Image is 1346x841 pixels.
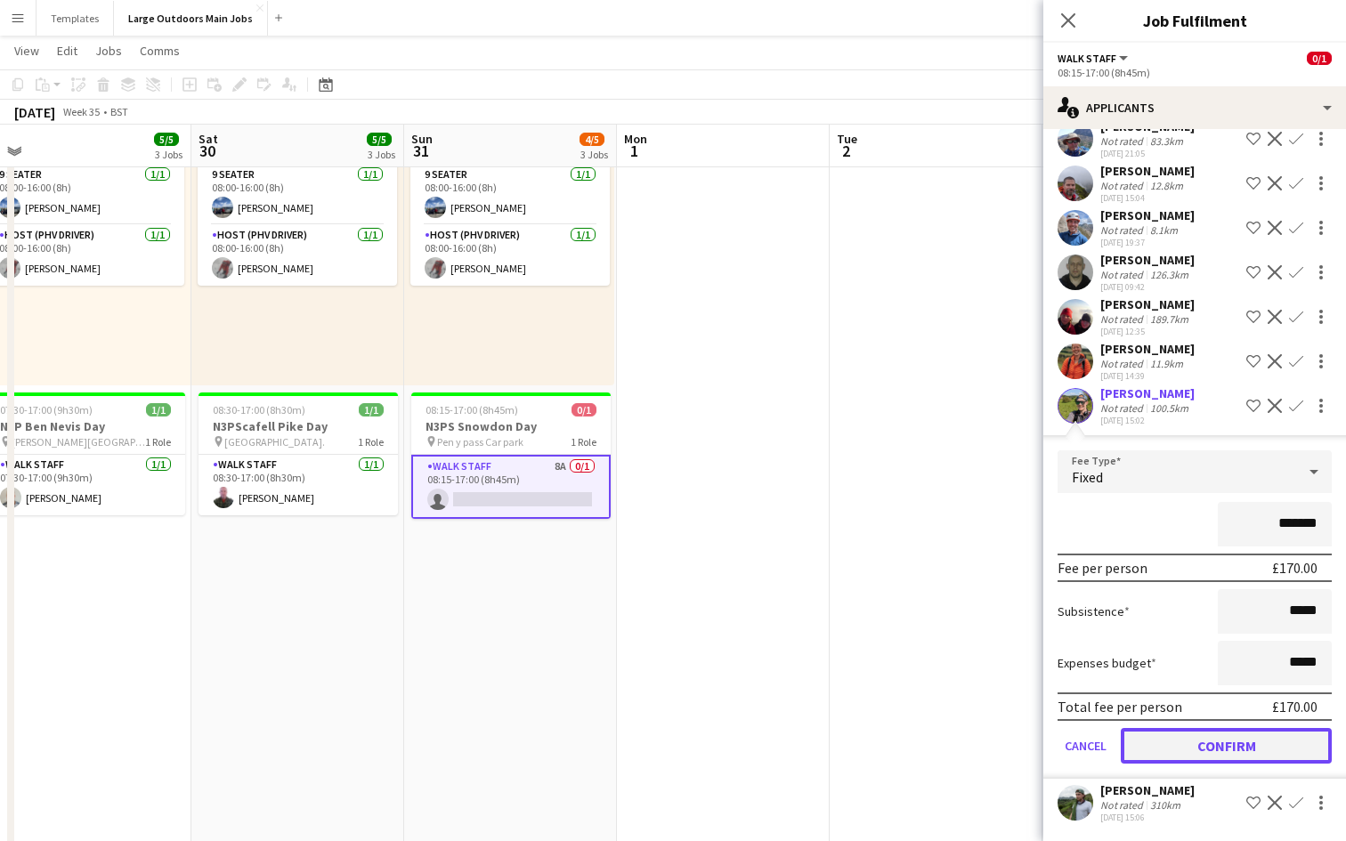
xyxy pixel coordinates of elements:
[367,133,392,146] span: 5/5
[1147,357,1187,370] div: 11.9km
[411,418,611,434] h3: N3PS Snowdon Day
[57,43,77,59] span: Edit
[59,105,103,118] span: Week 35
[358,435,384,449] span: 1 Role
[410,165,610,225] app-card-role: 9 Seater1/108:00-16:00 (8h)[PERSON_NAME]
[14,43,39,59] span: View
[410,122,610,286] app-job-card: 08:00-16:00 (8h)2/22 Roles9 Seater1/108:00-16:00 (8h)[PERSON_NAME]Host (PHV Driver)1/108:00-16:00...
[1100,223,1147,237] div: Not rated
[1100,357,1147,370] div: Not rated
[1272,559,1318,577] div: £170.00
[580,133,604,146] span: 4/5
[359,403,384,416] span: 1/1
[196,141,218,161] span: 30
[1058,66,1332,79] div: 08:15-17:00 (8h45m)
[1100,192,1195,204] div: [DATE] 15:04
[580,148,608,161] div: 3 Jobs
[1058,655,1156,671] label: Expenses budget
[1100,268,1147,281] div: Not rated
[834,141,857,161] span: 2
[1100,252,1195,268] div: [PERSON_NAME]
[1147,401,1192,415] div: 100.5km
[409,141,433,161] span: 31
[140,43,180,59] span: Comms
[1147,798,1184,812] div: 310km
[1272,698,1318,716] div: £170.00
[837,131,857,147] span: Tue
[621,141,647,161] span: 1
[12,435,145,449] span: [PERSON_NAME][GEOGRAPHIC_DATA]
[199,418,398,434] h3: N3PScafell Pike Day
[1147,223,1181,237] div: 8.1km
[199,455,398,515] app-card-role: Walk Staff1/108:30-17:00 (8h30m)[PERSON_NAME]
[50,39,85,62] a: Edit
[1100,207,1195,223] div: [PERSON_NAME]
[1100,281,1195,293] div: [DATE] 09:42
[410,225,610,286] app-card-role: Host (PHV Driver)1/108:00-16:00 (8h)[PERSON_NAME]
[1121,728,1332,764] button: Confirm
[368,148,395,161] div: 3 Jobs
[155,148,182,161] div: 3 Jobs
[1100,341,1195,357] div: [PERSON_NAME]
[198,122,397,286] app-job-card: 08:00-16:00 (8h)2/22 Roles9 Seater1/108:00-16:00 (8h)[PERSON_NAME]Host (PHV Driver)1/108:00-16:00...
[411,455,611,519] app-card-role: Walk Staff8A0/108:15-17:00 (8h45m)
[1100,782,1195,798] div: [PERSON_NAME]
[1058,698,1182,716] div: Total fee per person
[572,403,596,416] span: 0/1
[1100,163,1195,179] div: [PERSON_NAME]
[411,131,433,147] span: Sun
[1100,370,1195,382] div: [DATE] 14:39
[14,103,55,121] div: [DATE]
[1058,603,1130,619] label: Subsistence
[411,392,611,519] app-job-card: 08:15-17:00 (8h45m)0/1N3PS Snowdon Day Pen y pass Car park1 RoleWalk Staff8A0/108:15-17:00 (8h45m)
[199,392,398,515] app-job-card: 08:30-17:00 (8h30m)1/1N3PScafell Pike Day [GEOGRAPHIC_DATA].1 RoleWalk Staff1/108:30-17:00 (8h30m...
[1043,9,1346,32] h3: Job Fulfilment
[426,403,518,416] span: 08:15-17:00 (8h45m)
[95,43,122,59] span: Jobs
[1043,86,1346,129] div: Applicants
[1100,798,1147,812] div: Not rated
[1100,237,1195,248] div: [DATE] 19:37
[1147,179,1187,192] div: 12.8km
[1147,312,1192,326] div: 189.7km
[224,435,325,449] span: [GEOGRAPHIC_DATA].
[1147,134,1187,148] div: 83.3km
[145,435,171,449] span: 1 Role
[213,403,305,416] span: 08:30-17:00 (8h30m)
[1100,296,1195,312] div: [PERSON_NAME]
[624,131,647,147] span: Mon
[1072,468,1103,486] span: Fixed
[36,1,114,36] button: Templates
[198,225,397,286] app-card-role: Host (PHV Driver)1/108:00-16:00 (8h)[PERSON_NAME]
[437,435,523,449] span: Pen y pass Car park
[88,39,129,62] a: Jobs
[198,165,397,225] app-card-role: 9 Seater1/108:00-16:00 (8h)[PERSON_NAME]
[1100,401,1147,415] div: Not rated
[146,403,171,416] span: 1/1
[1147,268,1192,281] div: 126.3km
[199,131,218,147] span: Sat
[7,39,46,62] a: View
[1058,52,1131,65] button: Walk Staff
[154,133,179,146] span: 5/5
[133,39,187,62] a: Comms
[1100,148,1195,159] div: [DATE] 21:05
[1058,728,1114,764] button: Cancel
[1100,385,1195,401] div: [PERSON_NAME]
[1058,559,1147,577] div: Fee per person
[1100,326,1195,337] div: [DATE] 12:35
[571,435,596,449] span: 1 Role
[1058,52,1116,65] span: Walk Staff
[1100,415,1195,426] div: [DATE] 15:02
[1100,312,1147,326] div: Not rated
[114,1,268,36] button: Large Outdoors Main Jobs
[1100,812,1195,823] div: [DATE] 15:06
[1100,134,1147,148] div: Not rated
[1100,179,1147,192] div: Not rated
[1307,52,1332,65] span: 0/1
[110,105,128,118] div: BST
